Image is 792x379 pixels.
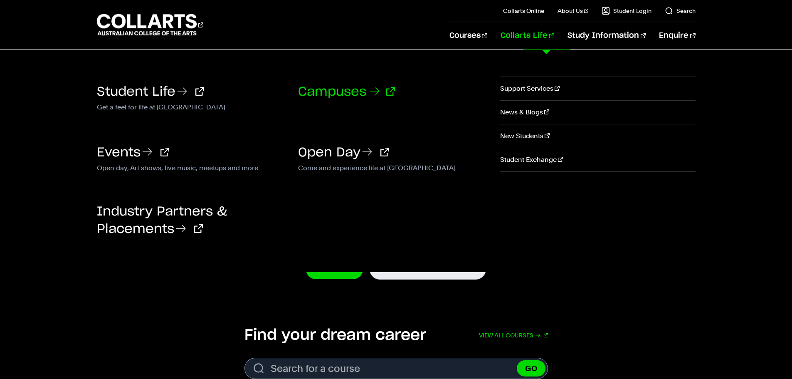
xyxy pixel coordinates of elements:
a: Enquire [659,22,695,50]
form: Search [244,358,548,379]
a: Industry Partners & Placements [97,206,227,235]
a: Student Life [97,86,204,98]
button: GO [517,360,545,377]
a: Campuses [298,86,395,98]
a: Collarts Life [501,22,554,50]
p: Open day, Art shows, live music, meetups and more [97,162,286,172]
a: Study Information [567,22,646,50]
p: Come and experience life at [GEOGRAPHIC_DATA] [298,162,487,172]
input: Search for a course [244,358,548,379]
div: Go to homepage [97,13,203,37]
a: About Us [558,7,588,15]
a: New Students [500,124,695,148]
a: Collarts Online [503,7,544,15]
a: Search [665,7,696,15]
a: News & Blogs [500,101,695,124]
a: Student Exchange [500,148,695,171]
a: Open Day [298,146,389,159]
a: Student Login [602,7,651,15]
h2: Find your dream career [244,326,426,344]
a: Events [97,146,169,159]
a: Courses [449,22,487,50]
p: Get a feel for life at [GEOGRAPHIC_DATA] [97,102,286,111]
a: View all courses [479,326,548,344]
a: Support Services [500,77,695,100]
